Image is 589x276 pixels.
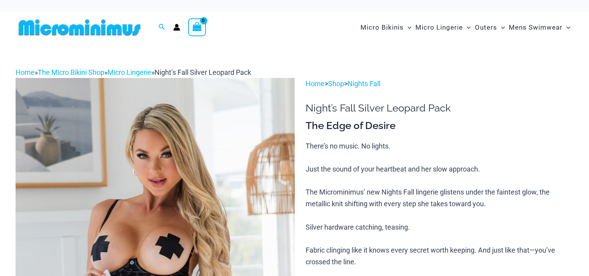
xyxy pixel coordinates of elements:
h1: Night’s Fall Silver Leopard Pack [306,102,573,114]
a: Home [16,68,35,76]
a: Micro LingerieMenu ToggleMenu Toggle [413,16,473,39]
a: Home [306,80,325,88]
img: MM SHOP LOGO FLAT [16,19,144,36]
a: Nights Fall [348,80,380,88]
a: The Micro Bikini Shop [38,68,104,76]
a: View Shopping Cart, empty [188,18,206,36]
span: Menu Toggle [563,18,570,37]
span: Menu Toggle [463,18,471,37]
span: Mens Swimwear [509,18,563,37]
span: Menu Toggle [497,18,505,37]
a: Mens SwimwearMenu ToggleMenu Toggle [507,16,572,39]
span: Menu Toggle [404,18,411,37]
a: Shop [328,80,344,88]
a: Account icon link [173,24,180,31]
span: Outers [475,18,497,37]
a: Micro Lingerie [107,68,151,76]
p: > > [306,78,573,90]
a: OutersMenu ToggleMenu Toggle [473,16,507,39]
nav: Site Navigation [357,14,573,41]
span: » » » [16,68,251,76]
h3: The Edge of Desire [306,119,573,133]
span: Micro Bikinis [360,18,404,37]
span: Micro Lingerie [415,18,463,37]
a: Micro BikinisMenu ToggleMenu Toggle [359,16,413,39]
span: Night’s Fall Silver Leopard Pack [155,68,251,76]
a: Search icon link [158,23,165,32]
